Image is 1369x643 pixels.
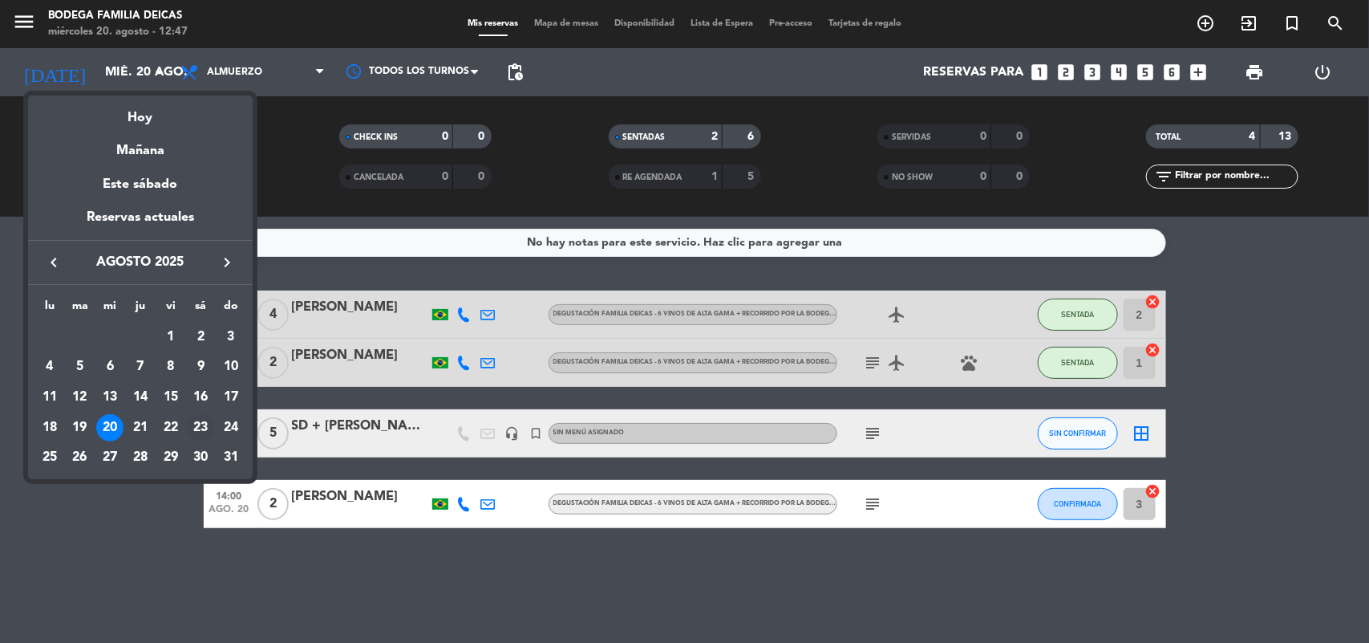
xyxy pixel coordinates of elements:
[156,352,186,382] td: 8 de agosto de 2025
[67,414,94,442] div: 19
[216,443,246,474] td: 31 de agosto de 2025
[217,324,245,351] div: 3
[34,382,65,413] td: 11 de agosto de 2025
[28,207,253,240] div: Reservas actuales
[96,414,124,442] div: 20
[125,443,156,474] td: 28 de agosto de 2025
[156,443,186,474] td: 29 de agosto de 2025
[186,322,217,352] td: 2 de agosto de 2025
[187,353,214,381] div: 9
[65,382,95,413] td: 12 de agosto de 2025
[187,414,214,442] div: 23
[157,324,184,351] div: 1
[95,443,125,474] td: 27 de agosto de 2025
[186,443,217,474] td: 30 de agosto de 2025
[127,384,154,411] div: 14
[216,382,246,413] td: 17 de agosto de 2025
[186,352,217,382] td: 9 de agosto de 2025
[65,297,95,322] th: martes
[96,384,124,411] div: 13
[67,384,94,411] div: 12
[34,352,65,382] td: 4 de agosto de 2025
[68,252,213,273] span: agosto 2025
[156,322,186,352] td: 1 de agosto de 2025
[186,297,217,322] th: sábado
[95,352,125,382] td: 6 de agosto de 2025
[156,413,186,443] td: 22 de agosto de 2025
[36,353,63,381] div: 4
[125,352,156,382] td: 7 de agosto de 2025
[157,414,184,442] div: 22
[216,413,246,443] td: 24 de agosto de 2025
[28,128,253,161] div: Mañana
[96,353,124,381] div: 6
[217,384,245,411] div: 17
[217,253,237,272] i: keyboard_arrow_right
[65,443,95,474] td: 26 de agosto de 2025
[157,353,184,381] div: 8
[39,252,68,273] button: keyboard_arrow_left
[95,382,125,413] td: 13 de agosto de 2025
[28,162,253,207] div: Este sábado
[36,414,63,442] div: 18
[186,413,217,443] td: 23 de agosto de 2025
[187,324,214,351] div: 2
[34,322,156,352] td: AGO.
[65,413,95,443] td: 19 de agosto de 2025
[95,297,125,322] th: miércoles
[127,444,154,471] div: 28
[34,297,65,322] th: lunes
[96,444,124,471] div: 27
[125,413,156,443] td: 21 de agosto de 2025
[125,297,156,322] th: jueves
[187,384,214,411] div: 16
[216,297,246,322] th: domingo
[156,297,186,322] th: viernes
[67,353,94,381] div: 5
[36,444,63,471] div: 25
[216,352,246,382] td: 10 de agosto de 2025
[127,353,154,381] div: 7
[67,444,94,471] div: 26
[65,352,95,382] td: 5 de agosto de 2025
[186,382,217,413] td: 16 de agosto de 2025
[127,414,154,442] div: 21
[157,384,184,411] div: 15
[187,444,214,471] div: 30
[95,413,125,443] td: 20 de agosto de 2025
[156,382,186,413] td: 15 de agosto de 2025
[28,96,253,128] div: Hoy
[217,444,245,471] div: 31
[36,384,63,411] div: 11
[157,444,184,471] div: 29
[217,414,245,442] div: 24
[213,252,241,273] button: keyboard_arrow_right
[44,253,63,272] i: keyboard_arrow_left
[34,413,65,443] td: 18 de agosto de 2025
[125,382,156,413] td: 14 de agosto de 2025
[216,322,246,352] td: 3 de agosto de 2025
[217,353,245,381] div: 10
[34,443,65,474] td: 25 de agosto de 2025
